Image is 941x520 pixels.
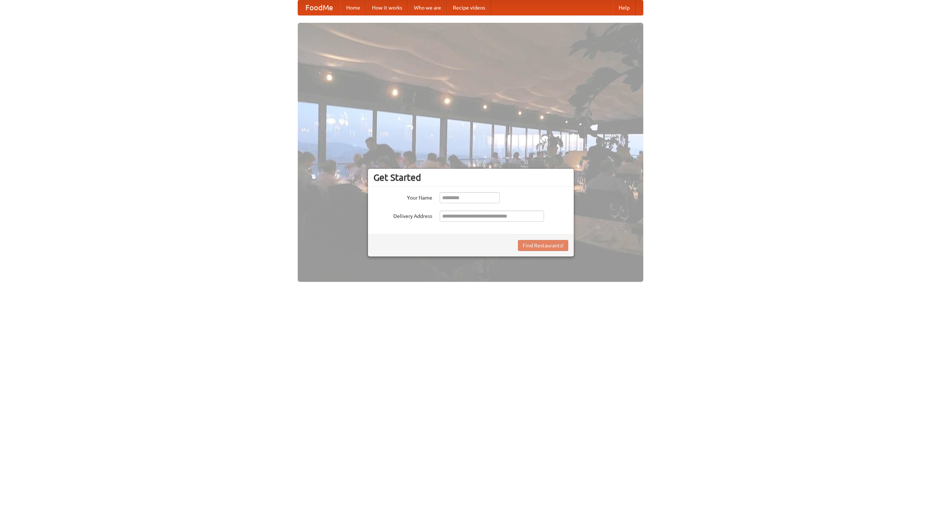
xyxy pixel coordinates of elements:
a: Recipe videos [447,0,491,15]
a: Who we are [408,0,447,15]
a: Help [613,0,636,15]
label: Your Name [373,192,432,201]
a: How it works [366,0,408,15]
a: FoodMe [298,0,340,15]
h3: Get Started [373,172,568,183]
button: Find Restaurants! [518,240,568,251]
a: Home [340,0,366,15]
label: Delivery Address [373,211,432,220]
